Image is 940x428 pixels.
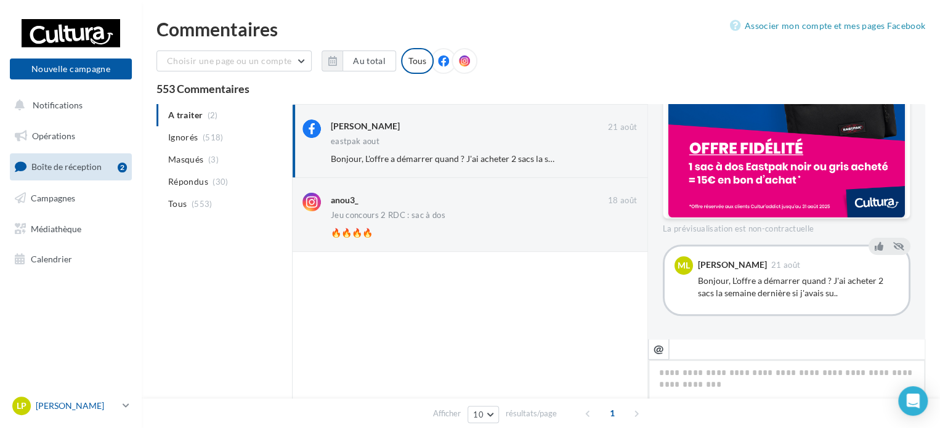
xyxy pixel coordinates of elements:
[648,339,669,360] button: @
[33,100,83,110] span: Notifications
[36,400,118,412] p: [PERSON_NAME]
[331,153,658,164] span: Bonjour, L'offre a démarrer quand ? J'ai acheter 2 sacs la semaine dernière si j'avais su..
[663,219,910,235] div: La prévisualisation est non-contractuelle
[433,408,461,419] span: Afficher
[331,137,379,145] div: eastpak aout
[7,153,134,180] a: Boîte de réception2
[506,408,557,419] span: résultats/page
[342,50,396,71] button: Au total
[156,20,925,38] div: Commentaires
[654,343,664,354] i: @
[7,123,134,149] a: Opérations
[31,254,72,264] span: Calendrier
[698,260,767,269] div: [PERSON_NAME]
[203,132,224,142] span: (518)
[678,259,690,272] span: ML
[10,59,132,79] button: Nouvelle campagne
[31,161,102,172] span: Boîte de réception
[32,131,75,141] span: Opérations
[7,185,134,211] a: Campagnes
[10,394,132,418] a: LP [PERSON_NAME]
[322,50,396,71] button: Au total
[608,122,637,133] span: 21 août
[213,177,228,187] span: (30)
[31,193,75,203] span: Campagnes
[31,223,81,233] span: Médiathèque
[898,386,928,416] div: Open Intercom Messenger
[168,176,208,188] span: Répondus
[7,216,134,242] a: Médiathèque
[401,48,434,74] div: Tous
[167,55,291,66] span: Choisir une page ou un compte
[192,199,213,209] span: (553)
[7,246,134,272] a: Calendrier
[168,153,203,166] span: Masqués
[331,194,359,206] div: anou3_
[7,92,129,118] button: Notifications
[156,83,925,94] div: 553 Commentaires
[331,227,373,238] span: 🔥🔥🔥🔥
[168,131,198,143] span: Ignorés
[771,261,800,269] span: 21 août
[331,211,445,219] div: Jeu concours 2 RDC : sac à dos
[608,195,637,206] span: 18 août
[208,155,219,164] span: (3)
[118,163,127,172] div: 2
[602,403,622,423] span: 1
[698,275,899,299] div: Bonjour, L'offre a démarrer quand ? J'ai acheter 2 sacs la semaine dernière si j'avais su..
[331,120,400,132] div: [PERSON_NAME]
[730,18,925,33] a: Associer mon compte et mes pages Facebook
[468,406,499,423] button: 10
[17,400,26,412] span: LP
[156,50,312,71] button: Choisir une page ou un compte
[168,198,187,210] span: Tous
[473,410,484,419] span: 10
